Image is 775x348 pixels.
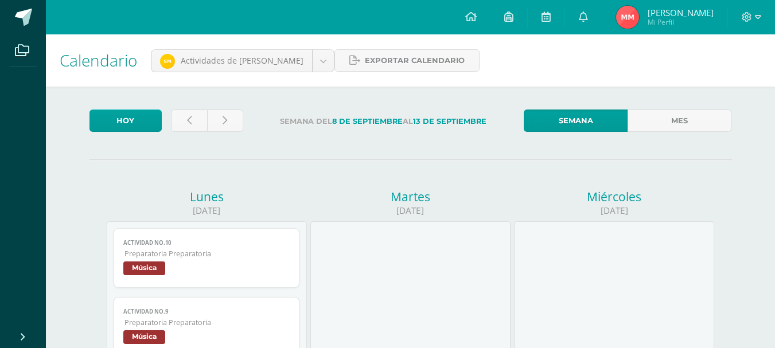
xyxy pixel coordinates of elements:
span: Música [123,330,165,344]
div: Miércoles [514,189,714,205]
span: Exportar calendario [365,50,465,71]
span: [PERSON_NAME] [648,7,714,18]
div: Martes [310,189,511,205]
strong: 13 de Septiembre [413,117,486,126]
div: [DATE] [310,205,511,217]
span: Actividad no.10 [123,239,290,247]
span: Mi Perfil [648,17,714,27]
a: Semana [524,110,628,132]
div: [DATE] [514,205,714,217]
strong: 8 de Septiembre [332,117,403,126]
div: [DATE] [107,205,307,217]
div: Lunes [107,189,307,205]
a: Exportar calendario [334,49,480,72]
span: Calendario [60,49,137,71]
label: Semana del al [252,110,515,133]
a: Actividades de [PERSON_NAME] [151,50,334,72]
span: Música [123,261,165,275]
span: Preparatoria Preparatoria [124,249,290,259]
a: Mes [628,110,731,132]
a: Hoy [89,110,162,132]
span: Preparatoria Preparatoria [124,318,290,327]
img: 944727610b0f1e2bcd182b1c05a99984.png [160,54,175,69]
a: Actividad no.10Preparatoria PreparatoriaMúsica [114,228,300,288]
span: Actividad no.9 [123,308,290,315]
span: Actividades de [PERSON_NAME] [181,55,303,66]
img: 770603c1d6cbdfd2c2e0e457e57793f2.png [616,6,639,29]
